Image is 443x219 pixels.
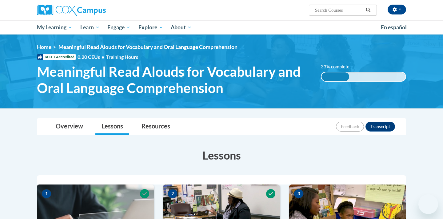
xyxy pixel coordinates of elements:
a: Learn [76,20,104,34]
span: Training Hours [106,54,138,60]
label: 33% complete [321,63,356,70]
a: Home [37,44,51,50]
div: 33% complete [321,72,349,81]
span: About [171,24,192,31]
iframe: Button to launch messaging window [418,194,438,214]
a: Engage [103,20,134,34]
button: Feedback [336,122,364,132]
button: Transcript [365,122,395,132]
span: Learn [80,24,100,31]
span: Engage [107,24,130,31]
a: Overview [50,119,89,135]
span: 3 [294,189,304,198]
div: Main menu [28,20,415,34]
span: Explore [138,24,163,31]
a: Explore [134,20,167,34]
a: Cox Campus [37,5,154,16]
span: 2 [168,189,178,198]
button: Account Settings [388,5,406,14]
span: My Learning [37,24,72,31]
a: Resources [135,119,176,135]
a: My Learning [33,20,76,34]
span: Meaningful Read Alouds for Vocabulary and Oral Language Comprehension [58,44,237,50]
span: En español [381,24,407,30]
span: IACET Accredited [37,54,76,60]
h3: Lessons [37,148,406,163]
input: Search Courses [314,6,364,14]
button: Search [364,6,373,14]
span: 0.20 CEUs [78,54,106,60]
a: About [167,20,196,34]
span: • [102,54,104,60]
a: Lessons [95,119,129,135]
a: En español [377,21,411,34]
span: Meaningful Read Alouds for Vocabulary and Oral Language Comprehension [37,63,312,96]
span: 1 [42,189,51,198]
img: Cox Campus [37,5,106,16]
